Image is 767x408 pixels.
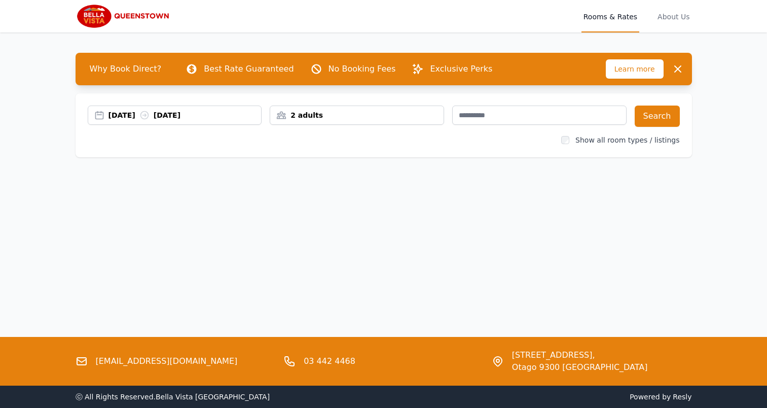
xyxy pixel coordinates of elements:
div: [DATE] [DATE] [108,110,262,120]
span: Otago 9300 [GEOGRAPHIC_DATA] [512,361,648,373]
img: Bella Vista Queenstown [76,4,173,28]
label: Show all room types / listings [575,136,679,144]
a: [EMAIL_ADDRESS][DOMAIN_NAME] [96,355,238,367]
a: 03 442 4468 [304,355,355,367]
span: ⓒ All Rights Reserved. Bella Vista [GEOGRAPHIC_DATA] [76,393,270,401]
span: Learn more [606,59,664,79]
a: Resly [673,393,691,401]
p: No Booking Fees [328,63,396,75]
div: 2 adults [270,110,444,120]
span: Why Book Direct? [82,59,170,79]
p: Exclusive Perks [430,63,492,75]
p: Best Rate Guaranteed [204,63,294,75]
button: Search [635,106,680,127]
span: [STREET_ADDRESS], [512,349,648,361]
span: Powered by [388,392,692,402]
